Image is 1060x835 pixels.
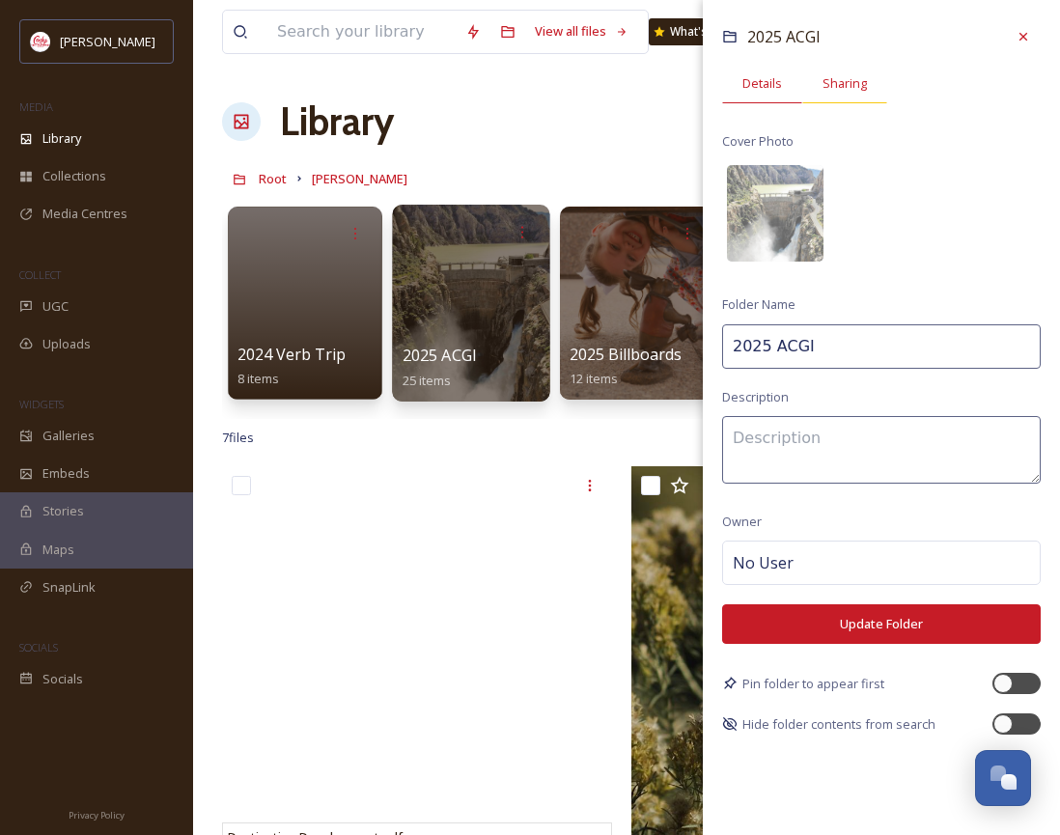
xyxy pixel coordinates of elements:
[259,170,287,187] span: Root
[42,541,74,559] span: Maps
[403,345,478,366] span: 2025 ACGI
[42,167,106,185] span: Collections
[42,129,81,148] span: Library
[19,99,53,114] span: MEDIA
[42,578,96,597] span: SnapLink
[280,93,394,151] a: Library
[267,11,456,53] input: Search your library
[31,32,50,51] img: images%20(1).png
[722,324,1041,369] input: Name
[42,427,95,445] span: Galleries
[60,33,155,50] span: [PERSON_NAME]
[403,371,452,388] span: 25 items
[722,388,789,406] span: Description
[42,670,83,688] span: Socials
[42,464,90,483] span: Embeds
[403,347,478,389] a: 2025 ACGI25 items
[42,502,84,520] span: Stories
[722,295,795,314] span: Folder Name
[525,13,638,50] a: View all files
[570,346,682,387] a: 2025 Billboards12 items
[649,18,745,45] a: What's New
[69,809,125,821] span: Privacy Policy
[727,165,823,262] img: cf40fae9-953b-44c3-9740-389a4b9c5e86.jpg
[237,370,279,387] span: 8 items
[237,346,346,387] a: 2024 Verb Trip8 items
[42,205,127,223] span: Media Centres
[19,397,64,411] span: WIDGETS
[237,344,346,365] span: 2024 Verb Trip
[19,267,61,282] span: COLLECT
[42,297,69,316] span: UGC
[570,370,618,387] span: 12 items
[312,167,407,190] a: [PERSON_NAME]
[312,170,407,187] span: [PERSON_NAME]
[975,750,1031,806] button: Open Chat
[19,640,58,654] span: SOCIALS
[222,429,254,447] span: 7 file s
[69,802,125,825] a: Privacy Policy
[42,335,91,353] span: Uploads
[259,167,287,190] a: Root
[570,344,682,365] span: 2025 Billboards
